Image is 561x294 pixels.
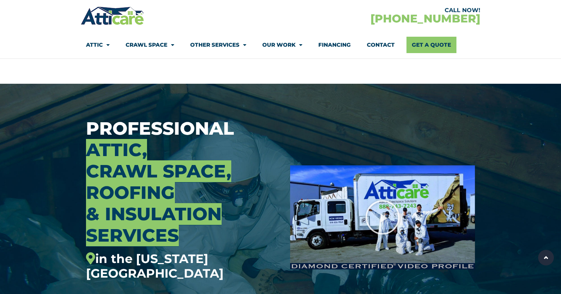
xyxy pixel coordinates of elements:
div: in the [US_STATE][GEOGRAPHIC_DATA] [86,252,279,281]
span: & Insulation Services [86,203,222,246]
span: Attic, Crawl Space, Roofing [86,139,231,203]
a: Other Services [190,37,246,53]
a: Financing [318,37,351,53]
h3: Professional [86,118,279,281]
a: Get A Quote [406,37,456,53]
a: Our Work [262,37,302,53]
div: CALL NOW! [280,7,480,13]
a: Attic [86,37,110,53]
div: Play Video [365,200,400,235]
a: Crawl Space [126,37,174,53]
nav: Menu [86,37,475,53]
a: Contact [367,37,395,53]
